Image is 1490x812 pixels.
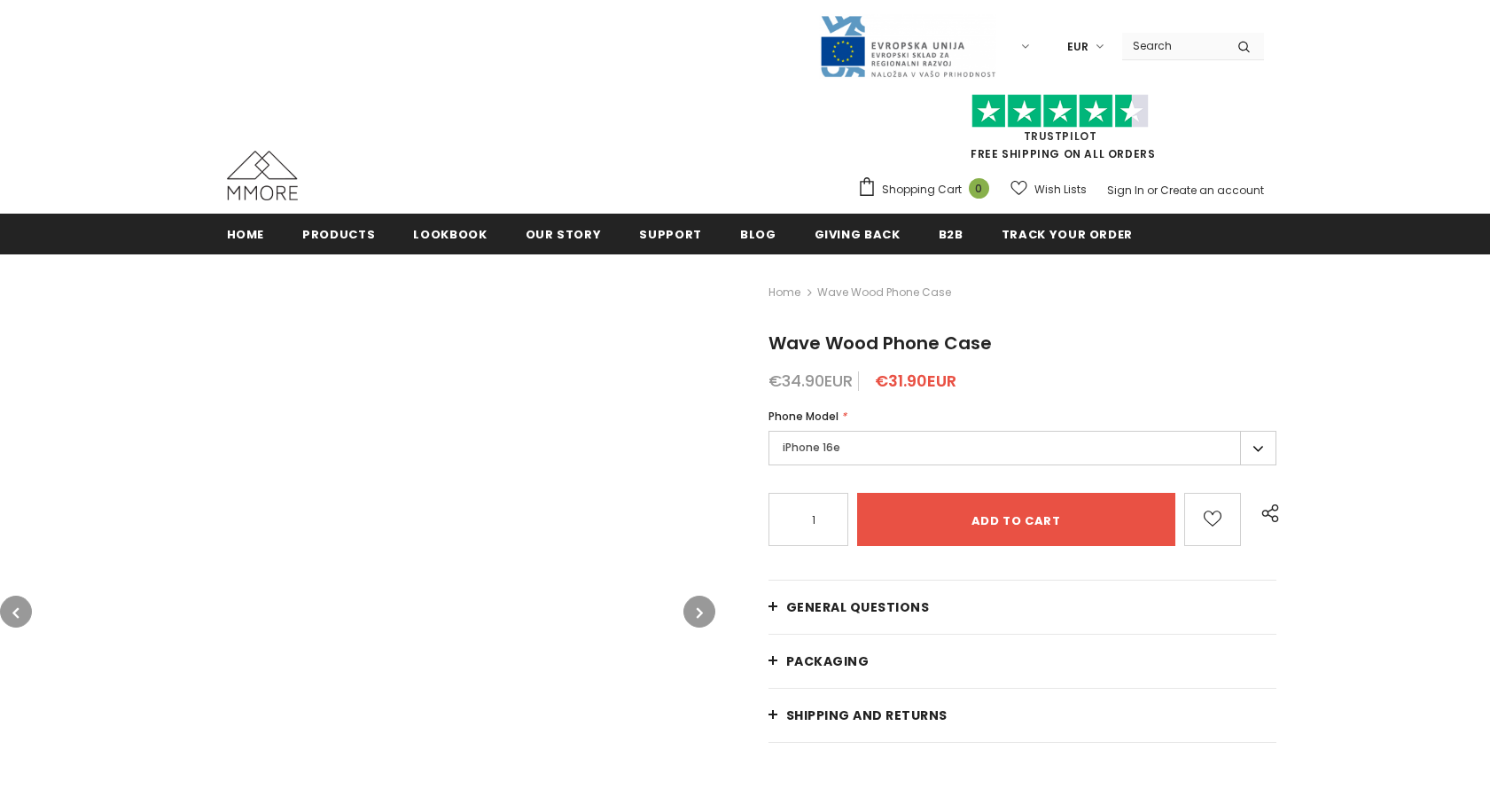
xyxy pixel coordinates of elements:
[639,214,702,254] a: support
[768,370,853,392] span: €34.90EUR
[1024,129,1097,144] a: Trustpilot
[1010,174,1087,205] a: Wish Lists
[815,226,901,243] span: Giving back
[819,38,996,53] a: Javni Razpis
[939,226,963,243] span: B2B
[857,493,1175,546] input: Add to cart
[526,214,602,254] a: Our Story
[768,431,1277,465] label: iPhone 16e
[1067,38,1088,56] span: EUR
[1107,183,1144,198] a: Sign In
[740,226,776,243] span: Blog
[875,370,956,392] span: €31.90EUR
[302,214,375,254] a: Products
[971,94,1149,129] img: Trust Pilot Stars
[768,689,1277,742] a: Shipping and returns
[639,226,702,243] span: support
[817,282,951,303] span: Wave Wood Phone Case
[768,409,839,424] span: Phone Model
[786,652,870,670] span: PACKAGING
[1034,181,1087,199] span: Wish Lists
[413,214,487,254] a: Lookbook
[786,707,948,724] span: Shipping and returns
[1147,183,1158,198] span: or
[857,176,998,203] a: Shopping Cart 0
[1122,33,1224,59] input: Search Site
[969,178,989,199] span: 0
[768,581,1277,634] a: General Questions
[786,598,930,616] span: General Questions
[939,214,963,254] a: B2B
[227,151,298,200] img: MMORE Cases
[768,331,992,355] span: Wave Wood Phone Case
[413,226,487,243] span: Lookbook
[815,214,901,254] a: Giving back
[768,635,1277,688] a: PACKAGING
[227,226,265,243] span: Home
[768,282,800,303] a: Home
[526,226,602,243] span: Our Story
[740,214,776,254] a: Blog
[819,14,996,79] img: Javni Razpis
[302,226,375,243] span: Products
[882,181,962,199] span: Shopping Cart
[1160,183,1264,198] a: Create an account
[857,102,1264,161] span: FREE SHIPPING ON ALL ORDERS
[1002,214,1133,254] a: Track your order
[227,214,265,254] a: Home
[1002,226,1133,243] span: Track your order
